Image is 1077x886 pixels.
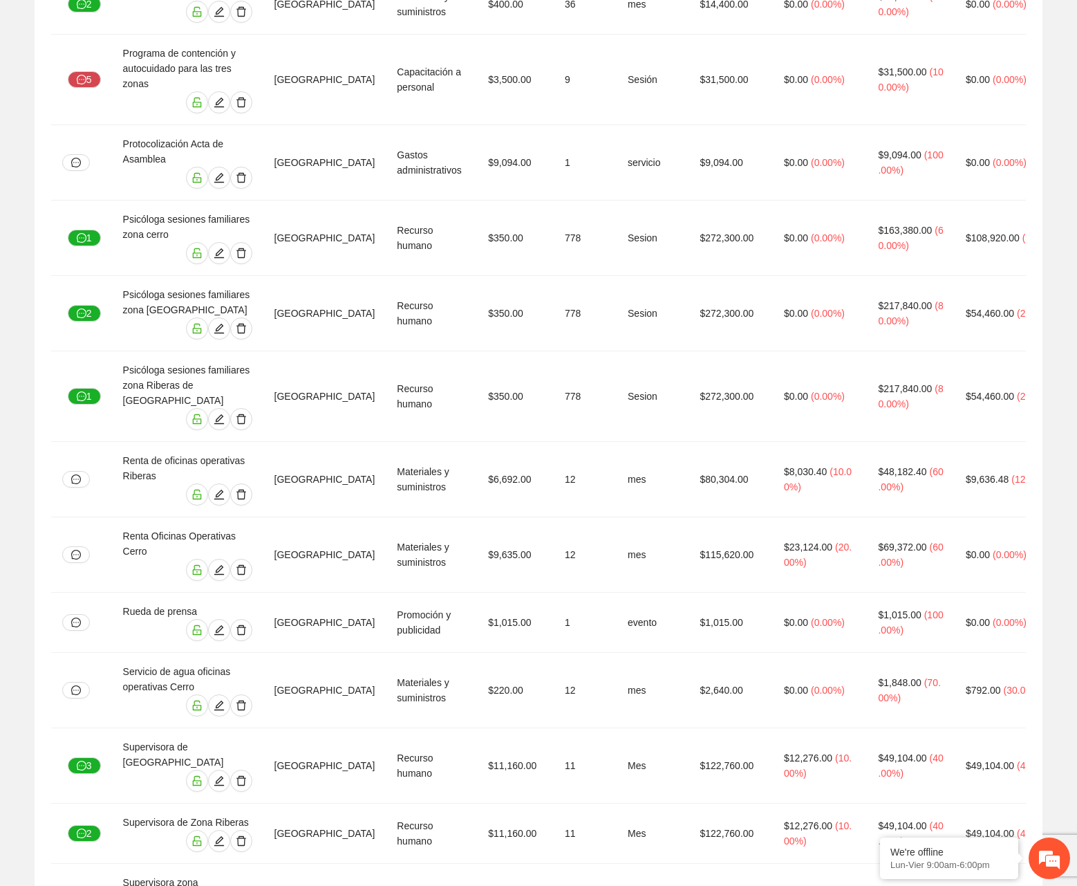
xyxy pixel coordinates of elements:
[62,546,90,563] button: message
[263,442,386,517] td: [GEOGRAPHIC_DATA]
[811,74,845,85] span: ( 0.00% )
[263,125,386,201] td: [GEOGRAPHIC_DATA]
[784,308,808,319] span: $0.00
[477,201,554,276] td: $350.00
[187,248,207,259] span: unlock
[186,1,208,23] button: unlock
[208,91,230,113] button: edit
[68,825,101,842] button: message2
[186,91,208,113] button: unlock
[477,442,554,517] td: $6,692.00
[689,351,774,442] td: $272,300.00
[208,167,230,189] button: edit
[890,847,1008,858] div: We're offline
[186,317,208,340] button: unlock
[386,517,477,593] td: Materiales y suministros
[123,664,252,694] div: Servicio de agua oficinas operativas Cerro
[208,770,230,792] button: edit
[878,225,932,236] span: $163,380.00
[230,408,252,430] button: delete
[784,685,808,696] span: $0.00
[617,728,689,804] td: Mes
[617,201,689,276] td: Sesion
[878,383,932,394] span: $217,840.00
[477,276,554,351] td: $350.00
[477,517,554,593] td: $9,635.00
[71,618,81,627] span: message
[617,804,689,864] td: Mes
[231,414,252,425] span: delete
[386,728,477,804] td: Recurso humano
[477,653,554,728] td: $220.00
[77,75,86,86] span: message
[230,694,252,717] button: delete
[263,517,386,593] td: [GEOGRAPHIC_DATA]
[208,242,230,264] button: edit
[62,682,90,699] button: message
[71,550,81,560] span: message
[71,685,81,695] span: message
[878,542,943,568] span: ( 60.00% )
[689,728,774,804] td: $122,760.00
[554,351,617,442] td: 778
[230,483,252,506] button: delete
[477,593,554,653] td: $1,015.00
[1022,232,1062,243] span: ( 40.00% )
[77,233,86,244] span: message
[186,694,208,717] button: unlock
[811,685,845,696] span: ( 0.00% )
[71,474,81,484] span: message
[231,489,252,500] span: delete
[554,201,617,276] td: 778
[966,474,1009,485] span: $9,636.48
[227,7,260,40] div: Minimizar ventana de chat en vivo
[386,804,477,864] td: Recurso humano
[208,830,230,852] button: edit
[209,414,230,425] span: edit
[878,225,943,251] span: ( 60.00% )
[187,6,207,17] span: unlock
[878,66,926,77] span: $31,500.00
[617,593,689,653] td: evento
[784,617,808,628] span: $0.00
[617,653,689,728] td: mes
[617,276,689,351] td: Sesion
[187,414,207,425] span: unlock
[878,677,921,688] span: $1,848.00
[890,860,1008,870] p: Lun-Vier 9:00am-6:00pm
[208,559,230,581] button: edit
[1017,828,1056,839] span: ( 40.00% )
[554,728,617,804] td: 11
[1017,391,1056,402] span: ( 20.00% )
[477,125,554,201] td: $9,094.00
[68,230,101,246] button: message1
[123,528,252,559] div: Renta Oficinas Operativas Cerro
[554,125,617,201] td: 1
[68,71,101,88] button: message5
[617,442,689,517] td: mes
[230,830,252,852] button: delete
[123,604,252,619] div: Rueda de prensa
[386,35,477,125] td: Capacitación a personal
[231,625,252,636] span: delete
[878,753,926,764] span: $49,104.00
[209,6,230,17] span: edit
[187,625,207,636] span: unlock
[554,35,617,125] td: 9
[231,775,252,786] span: delete
[811,232,845,243] span: ( 0.00% )
[208,317,230,340] button: edit
[208,483,230,506] button: edit
[878,149,921,160] span: $9,094.00
[689,593,774,653] td: $1,015.00
[62,154,90,171] button: message
[554,804,617,864] td: 11
[187,323,207,334] span: unlock
[123,453,252,483] div: Renta de oficinas operativas Riberas
[209,248,230,259] span: edit
[209,489,230,500] span: edit
[689,35,774,125] td: $31,500.00
[784,820,832,831] span: $12,276.00
[209,172,230,183] span: edit
[993,74,1027,85] span: ( 0.00% )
